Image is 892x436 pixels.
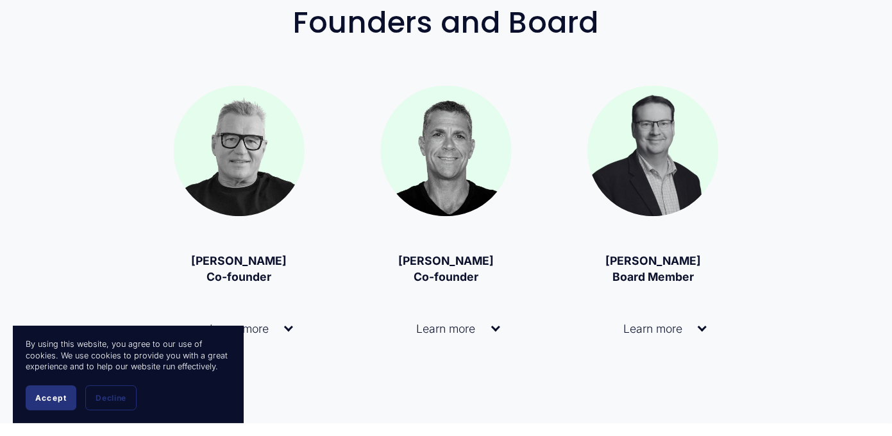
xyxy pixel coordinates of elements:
strong: [PERSON_NAME] Co-founder [191,254,287,283]
strong: [PERSON_NAME] Co-founder [398,254,494,283]
button: Accept [26,385,76,410]
button: Learn more [174,303,305,355]
span: Learn more [599,322,698,335]
button: Learn more [587,303,718,355]
span: Learn more [392,322,491,335]
strong: [PERSON_NAME] Board Member [605,254,701,283]
h2: Founders and Board [36,6,857,39]
section: Cookie banner [13,326,244,423]
span: Decline [96,393,126,403]
button: Decline [85,385,137,410]
span: Accept [35,393,67,403]
p: By using this website, you agree to our use of cookies. We use cookies to provide you with a grea... [26,339,231,373]
button: Learn more [380,303,511,355]
span: Learn more [185,322,284,335]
